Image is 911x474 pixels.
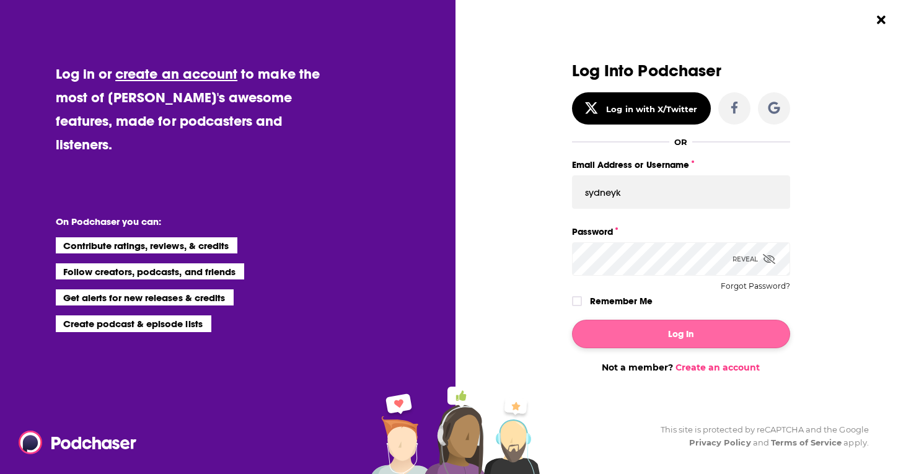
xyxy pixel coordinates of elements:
[674,137,687,147] div: OR
[721,282,790,291] button: Forgot Password?
[115,65,237,82] a: create an account
[676,362,760,373] a: Create an account
[572,362,790,373] div: Not a member?
[733,242,775,276] div: Reveal
[19,431,138,454] img: Podchaser - Follow, Share and Rate Podcasts
[689,437,751,447] a: Privacy Policy
[19,431,128,454] a: Podchaser - Follow, Share and Rate Podcasts
[606,104,697,114] div: Log in with X/Twitter
[771,437,842,447] a: Terms of Service
[56,315,211,331] li: Create podcast & episode lists
[56,289,234,305] li: Get alerts for new releases & credits
[56,237,238,253] li: Contribute ratings, reviews, & credits
[572,92,711,125] button: Log in with X/Twitter
[572,62,790,80] h3: Log Into Podchaser
[590,293,653,309] label: Remember Me
[572,224,790,240] label: Password
[572,157,790,173] label: Email Address or Username
[56,216,304,227] li: On Podchaser you can:
[651,423,869,449] div: This site is protected by reCAPTCHA and the Google and apply.
[572,175,790,209] input: Email Address or Username
[572,320,790,348] button: Log In
[869,8,893,32] button: Close Button
[56,263,245,279] li: Follow creators, podcasts, and friends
